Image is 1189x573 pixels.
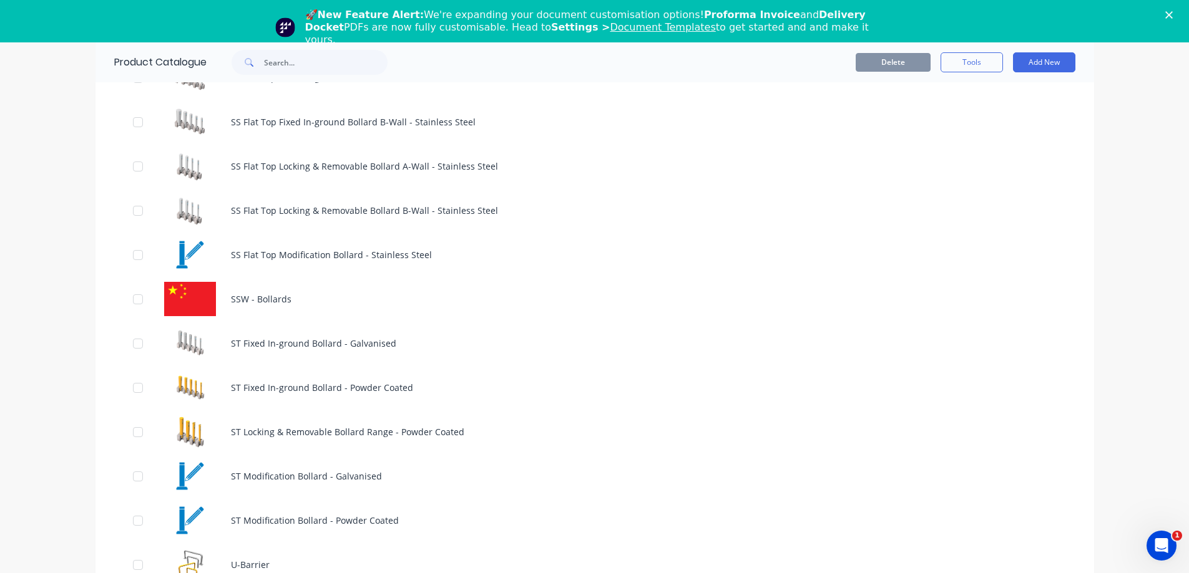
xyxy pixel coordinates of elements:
[95,410,1094,454] div: ST Locking & Removable Bollard Range - Powder CoatedST Locking & Removable Bollard Range - Powder...
[95,454,1094,498] div: ST Modification Bollard - Galvanised ST Modification Bollard - Galvanised
[95,233,1094,277] div: SS Flat Top Modification Bollard - Stainless SteelSS Flat Top Modification Bollard - Stainless Steel
[856,53,931,72] button: Delete
[610,21,715,33] a: Document Templates
[1147,531,1177,561] iframe: Intercom live chat
[264,50,388,75] input: Search...
[551,21,716,33] b: Settings >
[704,9,800,21] b: Proforma Invoice
[95,365,1094,410] div: ST Fixed In-ground Bollard - Powder CoatedST Fixed In-ground Bollard - Powder Coated
[941,52,1003,72] button: Tools
[95,144,1094,188] div: SS Flat Top Locking & Removable Bollard A-Wall - Stainless SteelSS Flat Top Locking & Removable B...
[95,188,1094,233] div: SS Flat Top Locking & Removable Bollard B-Wall - Stainless SteelSS Flat Top Locking & Removable B...
[95,498,1094,542] div: ST Modification Bollard - Powder CoatedST Modification Bollard - Powder Coated
[305,9,866,33] b: Delivery Docket
[318,9,424,21] b: New Feature Alert:
[95,277,1094,321] div: SSW - BollardsSSW - Bollards
[95,42,207,82] div: Product Catalogue
[275,17,295,37] img: Profile image for Team
[1172,531,1182,541] span: 1
[95,321,1094,365] div: ST Fixed In-ground Bollard - GalvanisedST Fixed In-ground Bollard - Galvanised
[1165,11,1178,19] div: Close
[95,100,1094,144] div: SS Flat Top Fixed In-ground Bollard B-Wall - Stainless SteelSS Flat Top Fixed In-ground Bollard B...
[1013,52,1075,72] button: Add New
[305,9,894,46] div: 🚀 We're expanding your document customisation options! and PDFs are now fully customisable. Head ...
